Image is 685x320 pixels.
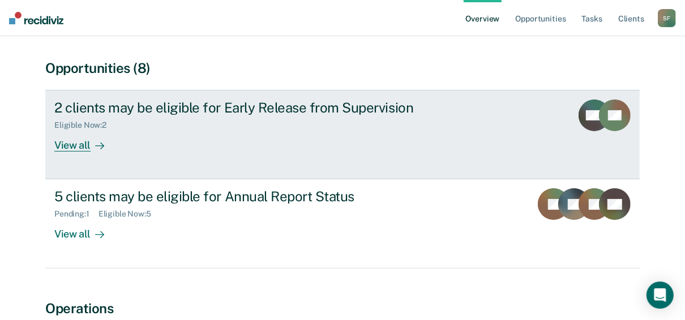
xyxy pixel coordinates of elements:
div: Pending : 1 [54,209,99,219]
div: S F [658,9,676,27]
div: 2 clients may be eligible for Early Release from Supervision [54,100,452,116]
div: Eligible Now : 2 [54,120,115,130]
div: Open Intercom Messenger [647,282,674,309]
div: Eligible Now : 5 [99,209,160,219]
div: Opportunities (8) [45,60,640,76]
img: Recidiviz [9,12,63,24]
a: 2 clients may be eligible for Early Release from SupervisionEligible Now:2View all [45,90,640,179]
div: View all [54,130,118,152]
div: View all [54,219,118,241]
a: 5 clients may be eligible for Annual Report StatusPending:1Eligible Now:5View all [45,179,640,268]
div: 5 clients may be eligible for Annual Report Status [54,188,452,205]
div: Operations [45,300,640,317]
button: SF [658,9,676,27]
